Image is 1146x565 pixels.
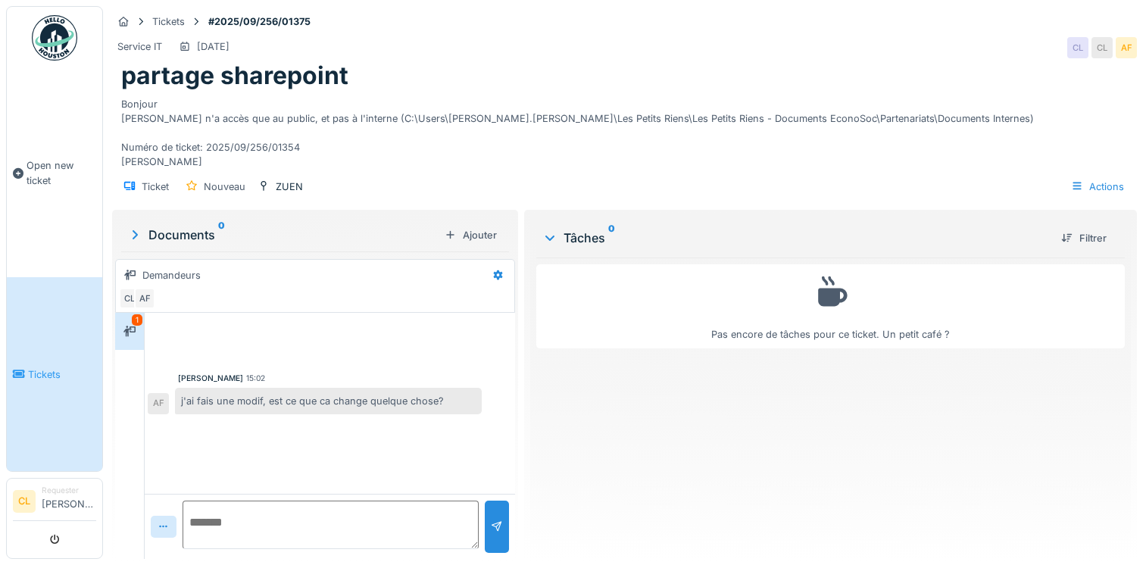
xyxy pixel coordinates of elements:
[608,229,615,247] sup: 0
[197,39,230,54] div: [DATE]
[276,179,303,194] div: ZUEN
[1055,228,1113,248] div: Filtrer
[204,179,245,194] div: Nouveau
[7,277,102,471] a: Tickets
[202,14,317,29] strong: #2025/09/256/01375
[42,485,96,496] div: Requester
[142,179,169,194] div: Ticket
[27,158,96,187] span: Open new ticket
[175,388,482,414] div: j'ai fais une modif, est ce que ca change quelque chose?
[1064,176,1131,198] div: Actions
[178,373,243,384] div: [PERSON_NAME]
[542,229,1049,247] div: Tâches
[1091,37,1113,58] div: CL
[7,69,102,277] a: Open new ticket
[439,225,503,245] div: Ajouter
[134,288,155,309] div: AF
[132,314,142,326] div: 1
[218,226,225,244] sup: 0
[142,268,201,282] div: Demandeurs
[13,485,96,521] a: CL Requester[PERSON_NAME]
[127,226,439,244] div: Documents
[1067,37,1088,58] div: CL
[42,485,96,517] li: [PERSON_NAME]
[28,367,96,382] span: Tickets
[546,271,1115,342] div: Pas encore de tâches pour ce ticket. Un petit café ?
[148,393,169,414] div: AF
[246,373,265,384] div: 15:02
[13,490,36,513] li: CL
[121,61,348,90] h1: partage sharepoint
[32,15,77,61] img: Badge_color-CXgf-gQk.svg
[119,288,140,309] div: CL
[1116,37,1137,58] div: AF
[152,14,185,29] div: Tickets
[121,91,1128,170] div: Bonjour [PERSON_NAME] n'a accès que au public, et pas à l'interne (C:\Users\[PERSON_NAME].[PERSON...
[117,39,162,54] div: Service IT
